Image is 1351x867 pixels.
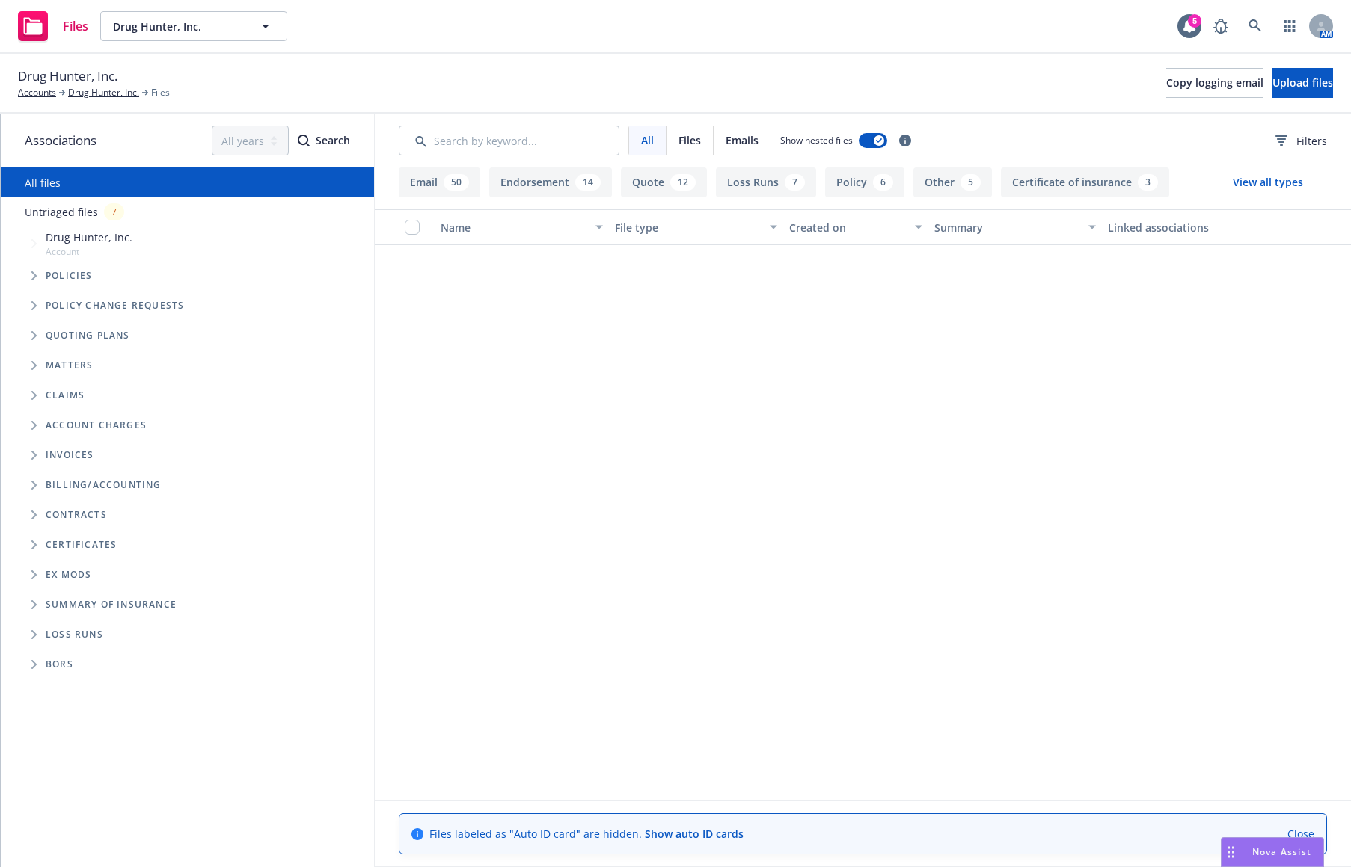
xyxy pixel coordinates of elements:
[46,331,130,340] span: Quoting plans
[1221,837,1324,867] button: Nova Assist
[46,630,103,639] span: Loss Runs
[298,126,350,155] div: Search
[783,209,928,245] button: Created on
[609,209,783,245] button: File type
[678,132,701,148] span: Files
[1,226,374,470] div: Tree Example
[46,660,73,669] span: BORs
[46,600,177,609] span: Summary of insurance
[1206,11,1236,41] a: Report a Bug
[1138,174,1158,191] div: 3
[46,451,94,460] span: Invoices
[113,19,242,34] span: Drug Hunter, Inc.
[46,271,93,280] span: Policies
[726,132,759,148] span: Emails
[399,167,480,197] button: Email
[18,67,117,86] span: Drug Hunter, Inc.
[429,826,744,842] span: Files labeled as "Auto ID card" are hidden.
[789,220,906,235] div: Created on
[621,167,707,197] button: Quote
[46,481,162,490] span: Billing/Accounting
[25,204,98,220] a: Untriaged files
[670,174,696,191] div: 12
[716,167,816,197] button: Loss Runs
[68,86,139,99] a: Drug Hunter, Inc.
[46,540,117,549] span: Certificates
[405,220,420,235] input: Select all
[1166,68,1263,98] button: Copy logging email
[785,174,805,191] div: 7
[1,470,374,679] div: Folder Tree Example
[25,131,96,150] span: Associations
[1252,845,1311,858] span: Nova Assist
[825,167,904,197] button: Policy
[615,220,761,235] div: File type
[1209,167,1327,197] button: View all types
[1275,11,1305,41] a: Switch app
[1272,68,1333,98] button: Upload files
[1296,133,1327,149] span: Filters
[1287,826,1314,842] a: Close
[1102,209,1276,245] button: Linked associations
[1166,75,1263,90] span: Copy logging email
[961,174,981,191] div: 5
[441,220,586,235] div: Name
[46,229,132,245] span: Drug Hunter, Inc.
[435,209,609,245] button: Name
[1222,838,1240,866] div: Drag to move
[1275,126,1327,155] button: Filters
[1001,167,1169,197] button: Certificate of insurance
[46,510,107,519] span: Contracts
[780,134,853,146] span: Show nested files
[489,167,612,197] button: Endorsement
[1272,75,1333,90] span: Upload files
[928,209,1103,245] button: Summary
[46,245,132,258] span: Account
[12,5,94,47] a: Files
[1275,133,1327,149] span: Filters
[913,167,992,197] button: Other
[100,11,287,41] button: Drug Hunter, Inc.
[63,20,88,32] span: Files
[1240,11,1270,41] a: Search
[46,570,91,579] span: Ex Mods
[1188,14,1201,28] div: 5
[934,220,1080,235] div: Summary
[399,126,619,155] input: Search by keyword...
[444,174,469,191] div: 50
[46,391,85,400] span: Claims
[298,126,350,155] button: SearchSearch
[46,421,147,430] span: Account charges
[25,176,61,190] a: All files
[298,135,310,146] svg: Search
[18,86,56,99] a: Accounts
[46,361,93,370] span: Matters
[104,203,124,220] div: 7
[641,132,654,148] span: All
[1108,220,1270,235] div: Linked associations
[46,301,184,310] span: Policy change requests
[151,86,170,99] span: Files
[575,174,601,191] div: 14
[873,174,893,191] div: 6
[645,827,744,841] a: Show auto ID cards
